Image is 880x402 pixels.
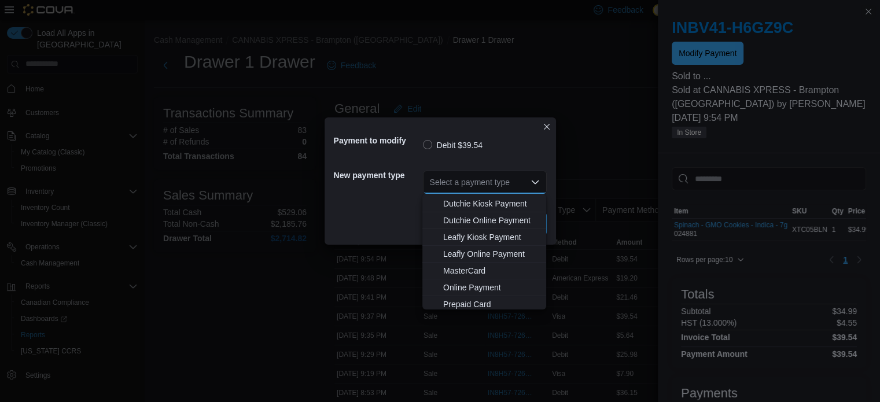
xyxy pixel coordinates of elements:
[423,138,483,152] label: Debit $39.54
[430,175,431,189] input: Accessible screen reader label
[334,164,421,187] h5: New payment type
[540,120,554,134] button: Closes this modal window
[531,178,540,187] button: Close list of options
[334,129,421,152] h5: Payment to modify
